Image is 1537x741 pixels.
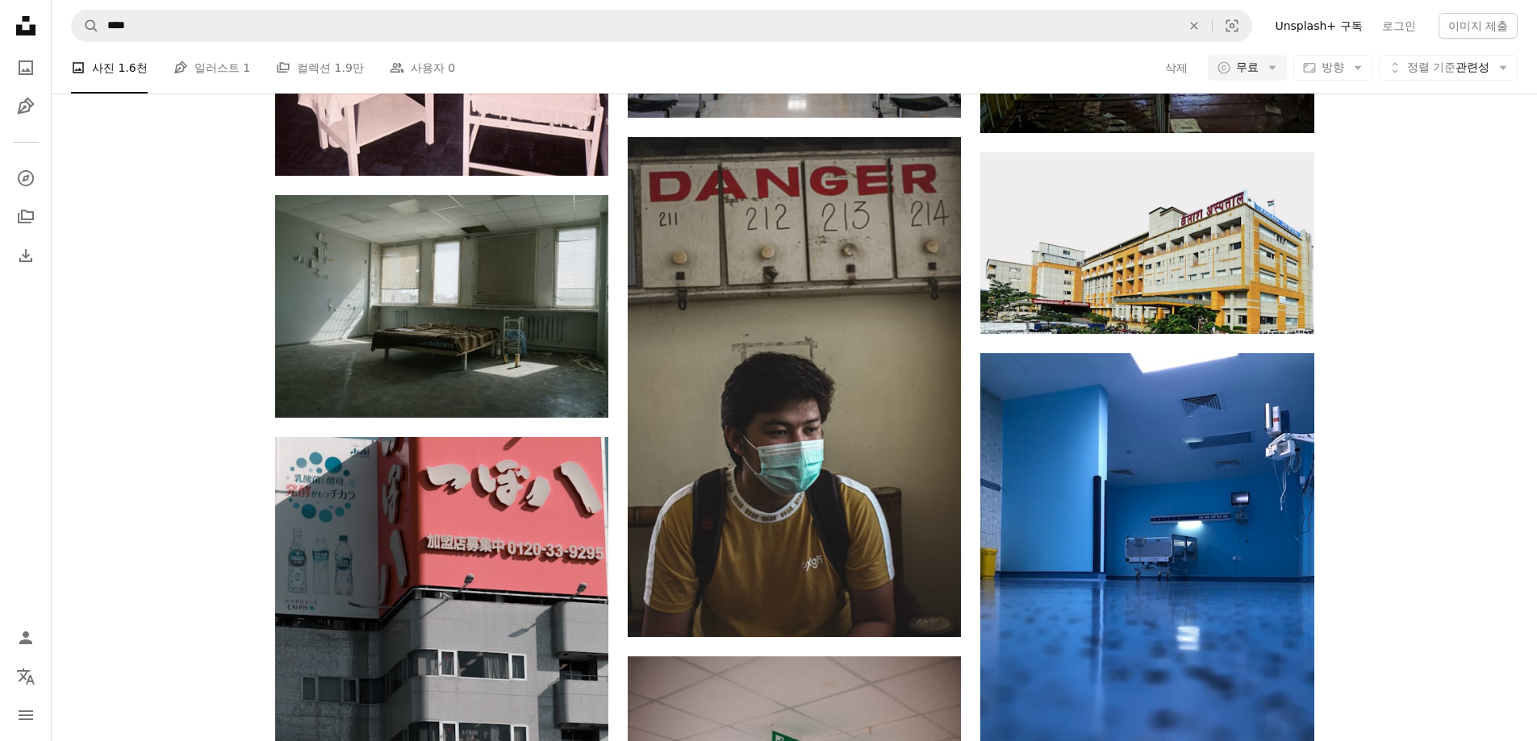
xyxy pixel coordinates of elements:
a: 빈 침대 [275,299,608,314]
a: Unsplash+ 구독 [1265,13,1372,39]
a: 그 위에 빨간색 간판이 있는 노란색과 흰색 건물 [980,235,1314,250]
button: 메뉴 [10,699,42,731]
span: 1 [243,59,250,77]
button: 삭제 [1176,10,1212,41]
a: 컬렉션 [10,201,42,233]
span: 0 [448,59,455,77]
form: 사이트 전체에서 이미지 찾기 [71,10,1252,42]
img: 주황색과 검은색 크루넥 셔츠를 입은 남자 흰색 마스크를 쓰고 [628,137,961,637]
a: 사용자 0 [390,42,455,94]
span: 방향 [1322,60,1344,73]
span: 정렬 기준 [1407,60,1456,73]
button: 방향 [1293,55,1372,81]
a: 일러스트 [10,90,42,123]
img: 그 위에 빨간색 간판이 있는 노란색과 흰색 건물 [980,152,1314,334]
a: 검정색과 회색 전자 장치 [980,568,1314,582]
button: Unsplash 검색 [72,10,99,41]
button: 무료 [1208,55,1287,81]
span: 1.9만 [335,59,364,77]
span: 관련성 [1407,60,1489,76]
a: 다운로드 내역 [10,239,42,272]
button: 정렬 기준관련성 [1379,55,1518,81]
a: 회색과 빨간색 건물의 건축 사진 [275,680,608,694]
a: 로그인 [1372,13,1426,39]
button: 이미지 제출 [1439,13,1518,39]
button: 삭제 [1164,55,1188,81]
a: 사진 [10,52,42,84]
a: 일러스트 1 [173,42,250,94]
a: 컬렉션 1.9만 [276,42,364,94]
button: 시각적 검색 [1213,10,1251,41]
a: 탐색 [10,162,42,194]
button: 언어 [10,660,42,693]
span: 무료 [1236,60,1259,76]
img: 빈 침대 [275,195,608,418]
a: 주황색과 검은색 크루넥 셔츠를 입은 남자 흰색 마스크를 쓰고 [628,379,961,393]
a: 로그인 / 가입 [10,622,42,654]
a: 홈 — Unsplash [10,10,42,45]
